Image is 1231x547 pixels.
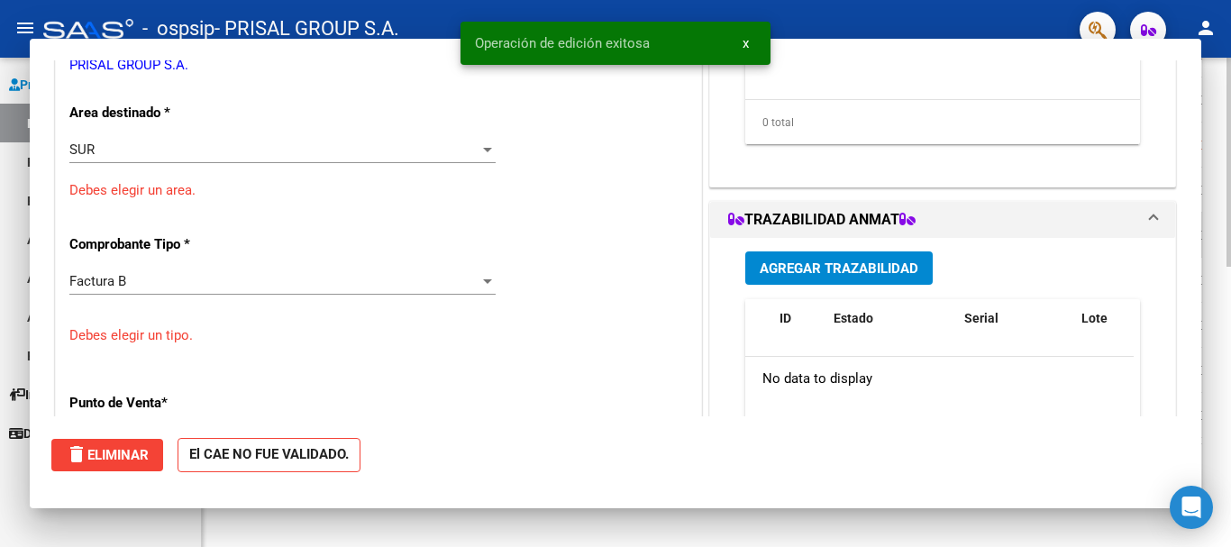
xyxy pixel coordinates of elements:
mat-icon: menu [14,17,36,39]
mat-expansion-panel-header: TRAZABILIDAD ANMAT [710,202,1175,238]
span: Estado [834,311,873,325]
span: SUR [69,141,95,158]
p: Debes elegir un area. [69,180,688,201]
span: ID [780,311,791,325]
mat-icon: person [1195,17,1217,39]
p: Punto de Venta [69,393,255,414]
button: Agregar Trazabilidad [745,251,933,285]
p: PRISAL GROUP S.A. [69,55,688,76]
span: Agregar Trazabilidad [760,260,918,277]
p: Debes elegir un tipo. [69,325,688,346]
strong: El CAE NO FUE VALIDADO. [178,438,360,473]
button: x [728,27,763,59]
span: Lote [1081,311,1108,325]
span: - PRISAL GROUP S.A. [214,9,399,49]
div: No data to display [745,357,1134,402]
datatable-header-cell: Lote [1074,299,1151,359]
span: Eliminar [66,447,149,463]
p: Comprobante Tipo * [69,234,255,255]
div: Open Intercom Messenger [1170,486,1213,529]
span: Datos de contacto [9,424,127,443]
datatable-header-cell: Serial [957,299,1074,359]
h1: TRAZABILIDAD ANMAT [728,209,916,231]
span: Serial [964,311,998,325]
p: Area destinado * [69,103,255,123]
span: Factura B [69,273,126,289]
datatable-header-cell: ID [772,299,826,359]
datatable-header-cell: Estado [826,299,957,359]
span: Instructivos [9,385,93,405]
div: 0 total [745,100,1140,145]
span: - ospsip [142,9,214,49]
span: x [743,35,749,51]
span: Operación de edición exitosa [475,34,650,52]
mat-icon: delete [66,443,87,465]
span: Prestadores / Proveedores [9,75,173,95]
button: Eliminar [51,439,163,471]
